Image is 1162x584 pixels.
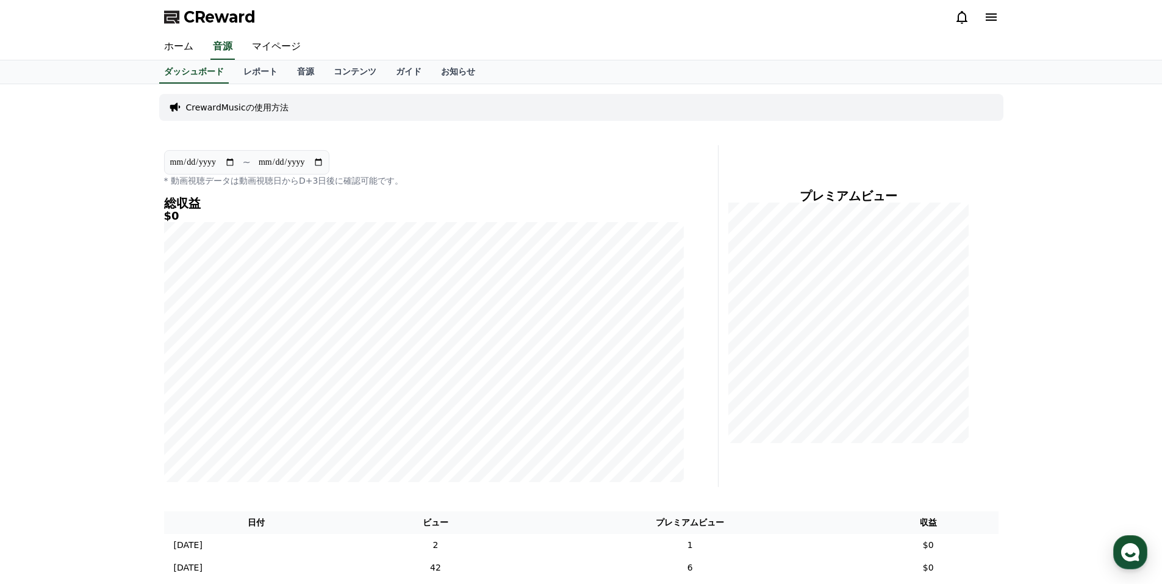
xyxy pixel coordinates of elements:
a: コンテンツ [324,60,386,84]
a: ダッシュボード [159,60,229,84]
a: Settings [157,387,234,417]
p: [DATE] [174,561,203,574]
span: Home [31,405,52,415]
a: マイページ [242,34,310,60]
a: ガイド [386,60,431,84]
h5: $0 [164,210,684,222]
a: Home [4,387,81,417]
a: 音源 [210,34,235,60]
td: $0 [858,557,999,579]
a: Messages [81,387,157,417]
p: * 動画視聴データは動画視聴日からD+3日後に確認可能です。 [164,175,684,187]
h4: プレミアムビュー [728,189,969,203]
th: ビュー [349,511,522,534]
th: プレミアムビュー [522,511,858,534]
a: CReward [164,7,256,27]
a: CrewardMusicの使用方法 [186,101,289,114]
td: $0 [858,534,999,557]
span: Settings [181,405,210,415]
th: 日付 [164,511,350,534]
th: 収益 [858,511,999,534]
td: 6 [522,557,858,579]
p: [DATE] [174,539,203,552]
td: 1 [522,534,858,557]
span: Messages [101,406,137,416]
p: ~ [243,155,251,170]
td: 2 [349,534,522,557]
a: レポート [234,60,287,84]
span: CReward [184,7,256,27]
a: ホーム [154,34,203,60]
td: 42 [349,557,522,579]
h4: 総収益 [164,196,684,210]
a: 音源 [287,60,324,84]
a: お知らせ [431,60,485,84]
